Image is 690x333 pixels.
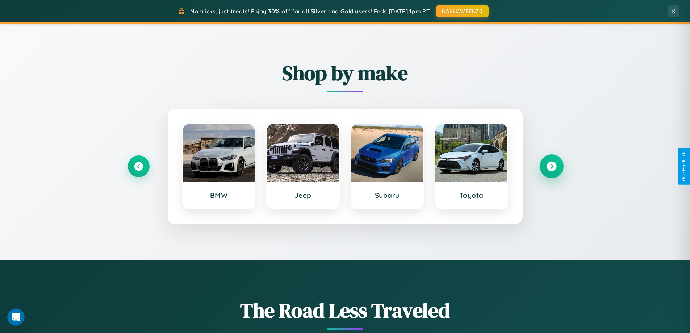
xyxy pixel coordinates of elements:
[190,8,431,15] span: No tricks, just treats! Enjoy 30% off for all Silver and Gold users! Ends [DATE] 1pm PT.
[436,5,489,17] button: HALLOWEEN30
[190,191,248,200] h3: BMW
[7,308,25,326] iframe: Intercom live chat
[359,191,416,200] h3: Subaru
[128,59,563,87] h2: Shop by make
[274,191,332,200] h3: Jeep
[681,152,686,181] div: Give Feedback
[443,191,500,200] h3: Toyota
[128,296,563,324] h1: The Road Less Traveled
